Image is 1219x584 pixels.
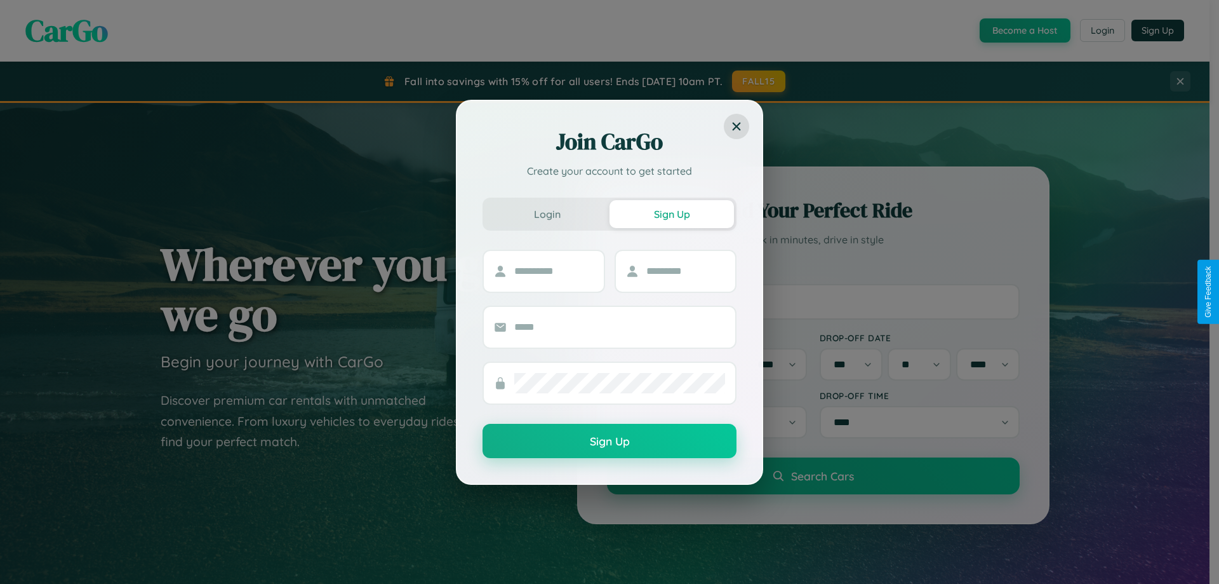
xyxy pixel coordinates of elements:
[483,424,736,458] button: Sign Up
[483,163,736,179] p: Create your account to get started
[483,126,736,157] h2: Join CarGo
[1204,266,1213,318] div: Give Feedback
[609,200,734,228] button: Sign Up
[485,200,609,228] button: Login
